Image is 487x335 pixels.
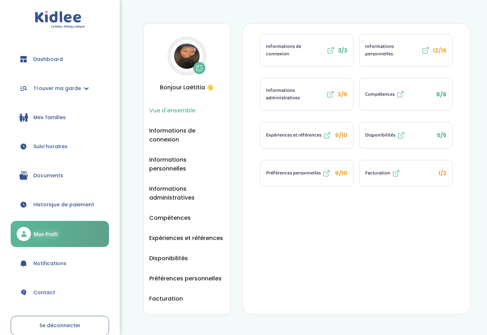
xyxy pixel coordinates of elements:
[436,90,447,99] span: 8/8
[260,160,353,186] li: 9/10
[149,254,188,263] button: Disponibilités
[34,230,58,238] span: Mon Profil
[33,85,81,92] span: Trouver ma garde
[149,294,183,303] button: Facturation
[260,34,353,67] li: 3/3
[149,155,224,173] button: Informations personnelles
[359,78,452,110] button: Compétences 8/8
[266,87,325,102] span: Informations administratives
[33,114,66,121] span: Mes familles
[11,105,109,130] a: Mes familles
[359,122,453,149] li: 5/5
[359,34,453,67] li: 12/15
[266,169,321,177] span: Préférences personnelles
[33,289,55,296] span: Contact
[433,46,447,55] span: 12/15
[11,76,109,101] a: Trouver ma garde
[11,251,109,276] a: Notifications
[365,91,395,98] span: Compétences
[149,184,224,202] button: Informations administratives
[359,122,452,148] button: Disponibilités 5/5
[359,34,452,66] button: Informations personnelles 12/15
[35,11,85,29] img: logo.svg
[260,78,353,111] li: 3/9
[149,274,222,283] button: Préférences personnelles
[438,169,447,177] span: 1/2
[149,126,224,144] button: Informations de connexion
[33,143,67,150] span: Suivi horaires
[335,169,347,177] span: 9/10
[359,160,452,186] button: Facturation 1/2
[11,134,109,159] a: Suivi horaires
[335,131,347,139] span: 9/10
[149,234,223,242] button: Expériences et références
[365,132,395,139] span: Disponibilités
[437,131,447,139] span: 5/5
[33,201,94,208] span: Historique de paiement
[149,83,224,92] span: Bonjour Laëtitia 👋
[33,172,63,179] span: Documents
[359,78,453,111] li: 8/8
[11,163,109,188] a: Documents
[338,46,347,55] span: 3/3
[260,78,353,110] button: Informations administratives 3/9
[11,221,109,247] a: Mon Profil
[33,56,63,63] span: Dashboard
[260,34,353,66] button: Informations de connexion 3/3
[359,160,453,186] li: 1/2
[260,122,353,148] button: Expériences et références 9/10
[174,43,200,69] img: Avatar
[365,169,390,177] span: Facturation
[149,213,191,222] button: Compétences
[266,132,321,139] span: Expériences et références
[11,46,109,72] a: Dashboard
[266,43,325,58] span: Informations de connexion
[33,260,66,267] span: Notifications
[11,192,109,217] a: Historique de paiement
[337,90,347,99] span: 3/9
[39,322,81,329] span: Se déconnecter
[11,280,109,305] a: Contact
[365,43,420,58] span: Informations personnelles
[260,160,353,186] button: Préférences personnelles 9/10
[260,122,353,149] li: 9/10
[149,106,195,115] button: Vue d'ensemble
